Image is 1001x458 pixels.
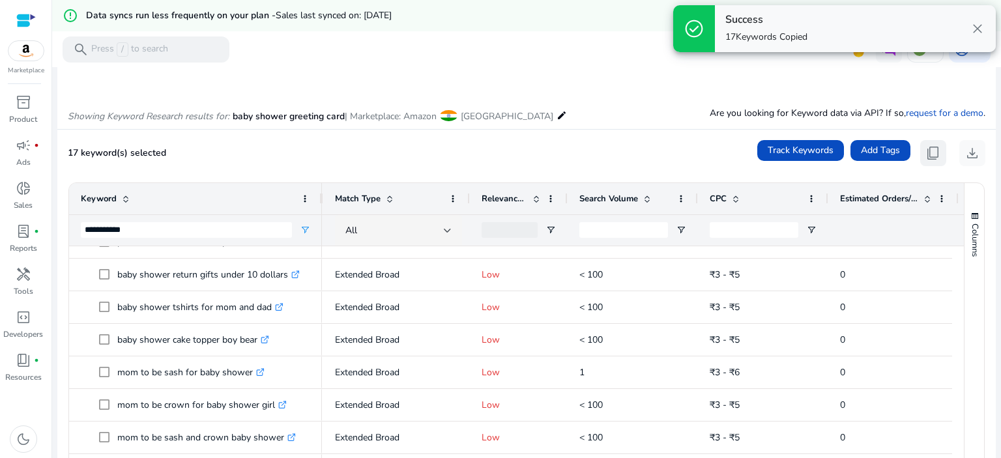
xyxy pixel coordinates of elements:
span: lab_profile [16,223,31,239]
span: Search Volume [579,193,638,205]
p: Extended Broad [335,326,458,353]
span: content_copy [925,145,941,161]
p: Extended Broad [335,294,458,321]
p: Low [482,424,556,451]
p: Keywords Copied [725,31,807,44]
span: baby shower greeting card [233,110,345,122]
button: Open Filter Menu [806,225,817,235]
img: amazon.svg [8,41,44,61]
span: 0 [840,366,845,379]
p: Extended Broad [335,359,458,386]
span: Match Type [335,193,381,205]
p: Low [482,294,556,321]
span: < 100 [579,236,603,248]
span: 0 [840,431,845,444]
span: 1 [579,366,585,379]
span: 0 [840,334,845,346]
span: Add Tags [861,143,900,157]
span: book_4 [16,352,31,368]
span: download [965,145,980,161]
p: Developers [3,328,43,340]
mat-icon: error_outline [63,8,78,23]
p: Sales [14,199,33,211]
span: 0 [840,301,845,313]
span: CPC [710,193,727,205]
p: Low [482,326,556,353]
span: 17 keyword(s) selected [68,147,166,159]
p: Ads [16,156,31,168]
span: < 100 [579,301,603,313]
button: Open Filter Menu [300,225,310,235]
span: 0 [840,399,845,411]
p: Low [482,392,556,418]
span: donut_small [16,180,31,196]
a: request for a demo [906,107,983,119]
p: mom to be crown for baby shower girl [117,392,287,418]
span: campaign [16,137,31,153]
p: baby shower tshirts for mom and dad [117,294,283,321]
span: fiber_manual_record [34,229,39,234]
p: Extended Broad [335,261,458,288]
span: handyman [16,266,31,282]
span: Relevance Score [482,193,527,205]
p: mom to be sash and crown baby shower [117,424,296,451]
p: Product [9,113,37,125]
span: | Marketplace: Amazon [345,110,437,122]
span: < 100 [579,334,603,346]
h4: Success [725,14,807,26]
span: fiber_manual_record [34,358,39,363]
span: < 100 [579,268,603,281]
span: check_circle [684,18,704,39]
i: Showing Keyword Research results for: [68,110,229,122]
input: Keyword Filter Input [81,222,292,238]
p: baby shower cake topper boy bear [117,326,269,353]
p: Press to search [91,42,168,57]
button: content_copy [920,140,946,166]
span: fiber_manual_record [34,143,39,148]
span: close [970,21,985,36]
p: Marketplace [8,66,44,76]
button: Open Filter Menu [676,225,686,235]
span: [GEOGRAPHIC_DATA] [461,110,553,122]
span: 17 [725,31,736,43]
span: All [345,224,357,236]
span: < 100 [579,399,603,411]
input: CPC Filter Input [710,222,798,238]
p: Reports [10,242,37,254]
p: mom to be sash for baby shower [117,359,265,386]
span: / [117,42,128,57]
span: Columns [969,223,981,257]
p: Resources [5,371,42,383]
h5: Data syncs run less frequently on your plan - [86,10,392,21]
button: download [959,140,985,166]
p: Are you looking for Keyword data via API? If so, . [710,106,985,120]
span: ₹3 - ₹5 [710,334,740,346]
button: Add Tags [850,140,910,161]
span: code_blocks [16,309,31,325]
span: search [73,42,89,57]
span: ₹3 - ₹5 [710,399,740,411]
span: Estimated Orders/Month [840,193,918,205]
span: Sales last synced on: [DATE] [276,9,392,21]
span: Keyword [81,193,117,205]
span: < 100 [579,431,603,444]
span: 0 [840,268,845,281]
span: ₹3 - ₹5 [710,301,740,313]
p: Extended Broad [335,424,458,451]
input: Search Volume Filter Input [579,222,668,238]
mat-icon: edit [557,107,567,123]
p: baby shower return gifts under 10 dollars [117,261,300,288]
button: Open Filter Menu [545,225,556,235]
p: Tools [14,285,33,297]
span: ₹3 - ₹6 [710,366,740,379]
span: inventory_2 [16,94,31,110]
span: ₹3 - ₹5 [710,431,740,444]
span: Track Keywords [768,143,834,157]
span: ₹3 - ₹5 [710,268,740,281]
span: dark_mode [16,431,31,447]
button: Track Keywords [757,140,844,161]
p: Extended Broad [335,392,458,418]
p: Low [482,261,556,288]
p: Low [482,359,556,386]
